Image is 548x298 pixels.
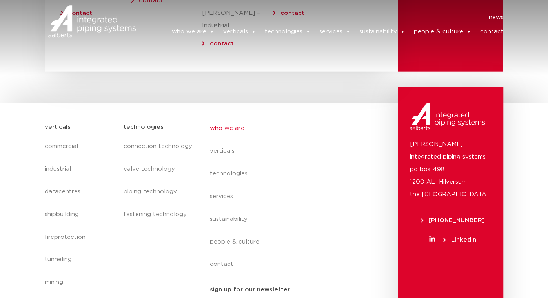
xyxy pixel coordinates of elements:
[488,11,503,24] a: news
[45,135,116,158] a: commercial
[123,203,194,226] a: fastening technology
[210,231,353,253] a: people & culture
[210,208,353,231] a: sustainability
[210,163,353,185] a: technologies
[123,135,194,226] nav: Menu
[443,237,476,243] span: LinkedIn
[123,121,163,134] h5: technologies
[123,158,194,181] a: valve technology
[210,117,353,276] nav: Menu
[45,203,116,226] a: shipbuilding
[210,140,353,163] a: verticals
[171,24,214,40] a: who we are
[45,226,116,249] a: fireprotection
[359,24,405,40] a: sustainability
[410,237,495,243] a: LinkedIn
[210,185,353,208] a: services
[45,271,116,294] a: mining
[421,217,485,223] span: [PHONE_NUMBER]
[45,158,116,181] a: industrial
[319,24,350,40] a: services
[410,138,492,201] p: [PERSON_NAME] integrated piping systems po box 498 1200 AL Hilversum the [GEOGRAPHIC_DATA]
[410,217,495,223] a: [PHONE_NUMBER]
[210,284,290,296] h5: sign up for our newsletter
[45,181,116,203] a: datacentres
[147,11,504,24] nav: Menu
[210,117,353,140] a: who we are
[264,24,310,40] a: technologies
[123,181,194,203] a: piping technology
[45,248,116,271] a: tunneling
[413,24,471,40] a: people & culture
[223,24,256,40] a: verticals
[480,24,503,40] a: contact
[123,135,194,158] a: connection technology
[210,253,353,276] a: contact
[45,121,71,134] h5: verticals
